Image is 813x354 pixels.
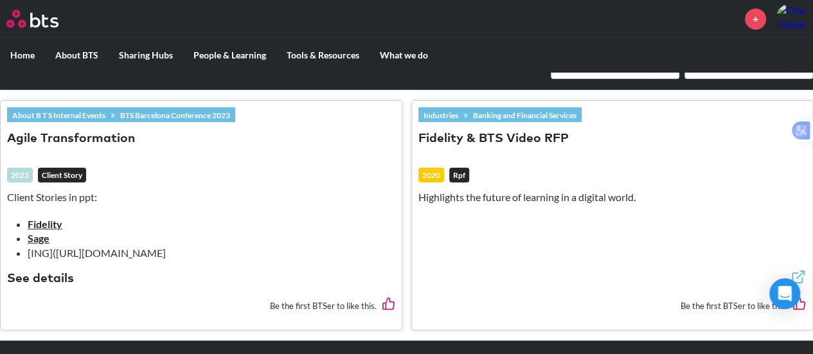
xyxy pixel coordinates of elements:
[449,168,469,183] em: Rpf
[370,39,438,72] label: What we do
[7,108,111,122] a: About B T S Internal Events
[776,3,807,34] img: Chai Indrakamhang
[7,107,235,121] div: »
[418,130,569,148] button: Fidelity & BTS Video RFP
[7,288,395,323] div: Be the first BTSer to like this.
[276,39,370,72] label: Tools & Resources
[776,3,807,34] a: Profile
[745,8,766,30] a: +
[418,107,582,121] div: »
[418,288,807,323] div: Be the first BTSer to like this.
[7,270,74,288] button: See details
[28,246,385,260] li: [ING]([URL][DOMAIN_NAME]
[115,108,235,122] a: BTS Barcelona Conference 2023
[418,108,463,122] a: Industries
[769,278,800,309] div: Open Intercom Messenger
[183,39,276,72] label: People & Learning
[6,10,58,28] img: BTS Logo
[28,232,49,244] a: Sage
[468,108,582,122] a: Banking and Financial Services
[38,168,86,183] em: Client Story
[418,168,444,183] div: 2020
[28,218,62,230] a: Fidelity
[6,10,82,28] a: Go home
[45,39,109,72] label: About BTS
[791,269,806,288] a: External link
[418,190,807,204] p: Highlights the future of learning in a digital world.
[7,130,135,148] button: Agile Transformation
[109,39,183,72] label: Sharing Hubs
[7,190,395,204] p: Client Stories in ppt:
[7,168,33,183] div: 2023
